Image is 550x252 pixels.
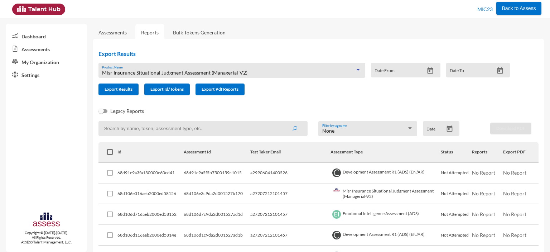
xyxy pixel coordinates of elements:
input: Search by name, token, assessment type, etc. [98,121,308,136]
img: assesscompany-logo.png [32,211,61,229]
td: 68d106d7c9da2d001527ad1d [184,204,250,225]
span: No Report [472,211,495,217]
td: 68d106d1c9da2d001527ad1b [184,225,250,246]
td: 68d106d716aeb2000ed58152 [117,204,184,225]
th: Assessment Id [184,142,250,163]
td: 68d106e316aeb2000ed58156 [117,184,184,204]
p: MIC23 [477,4,493,15]
th: Test Taker Email [250,142,331,163]
span: Download PDF [496,125,525,131]
td: Not Attempted [441,163,472,184]
span: Export Pdf Reports [202,86,238,92]
a: Settings [6,68,87,81]
span: Export Results [105,86,132,92]
td: 68d106e3c9da2d001527b170 [184,184,250,204]
button: Export Results [98,84,139,95]
a: Assessments [6,42,87,55]
a: My Organization [6,55,87,68]
p: Copyright © [DATE]-[DATE]. All Rights Reserved. ASSESS Talent Management, LLC. [6,230,87,244]
button: Back to Assess [496,2,542,15]
span: No Report [472,232,495,238]
button: Open calendar [443,125,456,133]
a: Dashboard [6,29,87,42]
button: Download PDF [490,123,531,134]
td: 68d91e9a3fa130000e60cd41 [117,163,184,184]
td: a27207212101457 [250,184,331,204]
th: Id [117,142,184,163]
span: Export Id/Tokens [150,86,184,92]
td: 68d106d116aeb2000ed5814e [117,225,184,246]
td: Development Assessment R1 (ADS) (EN/AR) [331,163,440,184]
button: Export Id/Tokens [144,84,190,95]
th: Export PDF [503,142,539,163]
span: No Report [503,190,526,196]
span: No Report [503,232,526,238]
td: Not Attempted [441,184,472,204]
td: Not Attempted [441,204,472,225]
a: Reports [135,24,164,41]
th: Reports [472,142,503,163]
span: No Report [503,211,526,217]
a: Assessments [98,29,127,35]
td: Misr Insurance Situational Judgment Assessment (Managerial-V2) [331,184,440,204]
td: a27207212101457 [250,204,331,225]
span: None [322,128,334,134]
th: Assessment Type [331,142,440,163]
span: Back to Assess [502,5,536,11]
th: Status [441,142,472,163]
button: Open calendar [424,67,436,75]
button: Export Pdf Reports [196,84,245,95]
td: 68d91e9a5f5b7500159c1015 [184,163,250,184]
span: No Report [503,170,526,176]
h2: Export Results [98,50,516,57]
td: a27207212101457 [250,225,331,246]
td: Not Attempted [441,225,472,246]
button: Open calendar [494,67,506,75]
span: Legacy Reports [110,107,144,115]
span: No Report [472,190,495,196]
td: Development Assessment R1 (ADS) (EN/AR) [331,225,440,246]
td: a29906041400526 [250,163,331,184]
td: Emotional Intelligence Assessment (ADS) [331,204,440,225]
span: No Report [472,170,495,176]
span: Misr Insurance Situational Judgment Assessment (Managerial-V2) [102,70,247,76]
a: Bulk Tokens Generation [167,24,231,41]
a: Back to Assess [496,4,542,11]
